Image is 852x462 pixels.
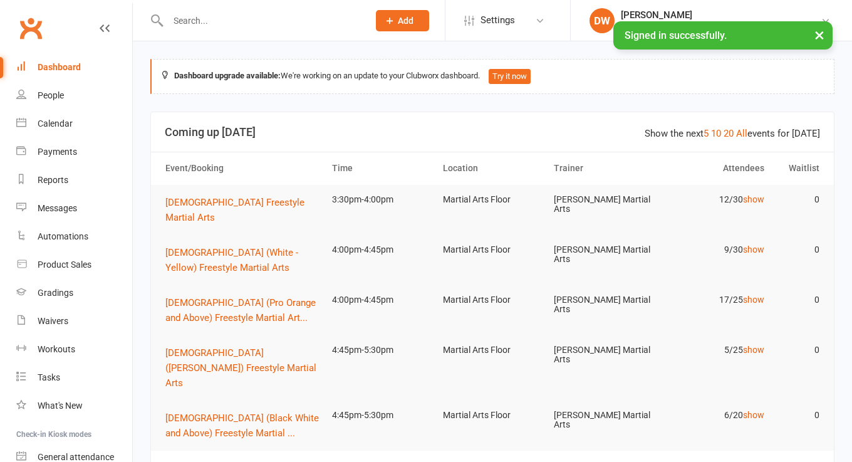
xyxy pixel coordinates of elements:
a: show [743,410,764,420]
span: [DEMOGRAPHIC_DATA] Freestyle Martial Arts [165,197,304,223]
td: 5/25 [659,335,770,365]
td: 6/20 [659,401,770,430]
div: Reports [38,175,68,185]
div: Product Sales [38,260,91,270]
a: show [743,194,764,204]
span: Settings [481,6,515,34]
td: 0 [770,235,826,265]
div: Automations [38,231,88,241]
a: show [743,295,764,305]
td: [PERSON_NAME] Martial Arts [548,235,659,275]
td: 0 [770,401,826,430]
td: Martial Arts Floor [437,401,548,430]
div: Payments [38,147,77,157]
th: Attendees [659,152,770,184]
td: [PERSON_NAME] Martial Arts [548,185,659,224]
a: Product Sales [16,251,132,279]
td: [PERSON_NAME] Martial Arts [548,401,659,440]
td: 0 [770,185,826,214]
th: Time [326,152,437,184]
input: Search... [164,12,360,29]
td: 17/25 [659,285,770,315]
th: Waitlist [770,152,826,184]
a: show [743,244,764,255]
a: Calendar [16,110,132,138]
a: 20 [724,128,734,139]
td: 4:00pm-4:45pm [326,285,437,315]
a: Tasks [16,364,132,392]
td: Martial Arts Floor [437,235,548,265]
div: Waivers [38,316,68,326]
td: 4:00pm-4:45pm [326,235,437,265]
a: Gradings [16,279,132,307]
div: Show the next events for [DATE] [645,126,820,141]
div: We're working on an update to your Clubworx dashboard. [150,59,834,94]
a: What's New [16,392,132,420]
td: 0 [770,335,826,365]
td: Martial Arts Floor [437,285,548,315]
button: [DEMOGRAPHIC_DATA] Freestyle Martial Arts [165,195,321,225]
strong: Dashboard upgrade available: [174,71,281,80]
div: Dashboard [38,62,81,72]
td: 12/30 [659,185,770,214]
th: Location [437,152,548,184]
button: × [808,21,831,48]
a: 10 [711,128,721,139]
a: All [736,128,747,139]
a: Dashboard [16,53,132,81]
td: 0 [770,285,826,315]
th: Trainer [548,152,659,184]
div: DW [590,8,615,33]
a: Messages [16,194,132,223]
button: [DEMOGRAPHIC_DATA] (White - Yellow) Freestyle Martial Arts [165,245,321,275]
a: Automations [16,223,132,251]
div: Workouts [38,344,75,354]
h3: Coming up [DATE] [165,126,820,139]
div: Calendar [38,118,73,129]
button: [DEMOGRAPHIC_DATA] ([PERSON_NAME]) Freestyle Martial Arts [165,345,321,391]
a: Workouts [16,335,132,364]
a: show [743,345,764,355]
button: Add [376,10,429,31]
div: [PERSON_NAME] Martial Arts and Fitness Academy [621,21,821,32]
div: [PERSON_NAME] [621,9,821,21]
button: [DEMOGRAPHIC_DATA] (Pro Orange and Above) Freestyle Martial Art... [165,295,321,325]
span: [DEMOGRAPHIC_DATA] ([PERSON_NAME]) Freestyle Martial Arts [165,347,316,389]
td: Martial Arts Floor [437,335,548,365]
td: [PERSON_NAME] Martial Arts [548,335,659,375]
span: Add [398,16,413,26]
td: 3:30pm-4:00pm [326,185,437,214]
div: What's New [38,401,83,411]
a: 5 [704,128,709,139]
a: People [16,81,132,110]
td: 9/30 [659,235,770,265]
div: General attendance [38,452,114,462]
button: Try it now [489,69,531,84]
td: 4:45pm-5:30pm [326,401,437,430]
span: [DEMOGRAPHIC_DATA] (White - Yellow) Freestyle Martial Arts [165,247,298,273]
td: 4:45pm-5:30pm [326,335,437,365]
span: [DEMOGRAPHIC_DATA] (Pro Orange and Above) Freestyle Martial Art... [165,297,316,323]
div: Messages [38,203,77,213]
div: People [38,90,64,100]
td: Martial Arts Floor [437,185,548,214]
div: Tasks [38,372,60,382]
a: Payments [16,138,132,166]
span: Signed in successfully. [625,29,727,41]
td: [PERSON_NAME] Martial Arts [548,285,659,325]
button: [DEMOGRAPHIC_DATA] (Black White and Above) Freestyle Martial ... [165,411,321,441]
a: Clubworx [15,13,46,44]
a: Reports [16,166,132,194]
a: Waivers [16,307,132,335]
th: Event/Booking [160,152,326,184]
div: Gradings [38,288,73,298]
span: [DEMOGRAPHIC_DATA] (Black White and Above) Freestyle Martial ... [165,412,319,439]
